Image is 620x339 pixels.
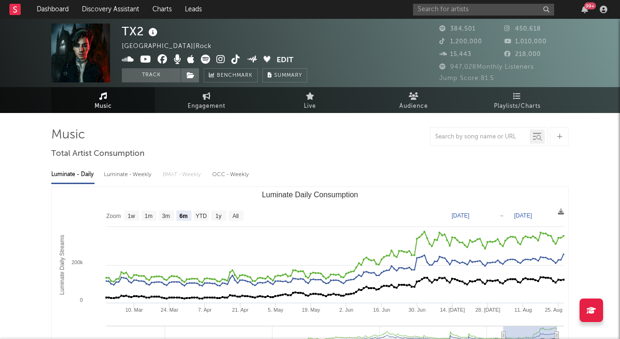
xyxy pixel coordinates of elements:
text: 200k [72,259,83,265]
div: OCC - Weekly [212,167,250,183]
text: Zoom [106,213,121,219]
text: [DATE] [452,212,469,219]
span: Jump Score: 81.5 [439,75,494,81]
span: Engagement [188,101,225,112]
text: 24. Mar [161,307,179,313]
text: 16. Jun [373,307,390,313]
input: Search for artists [413,4,554,16]
text: 5. May [268,307,284,313]
span: 1,010,000 [504,39,547,45]
span: Music [95,101,112,112]
text: 25. Aug [545,307,562,313]
span: 15,443 [439,51,471,57]
text: 11. Aug [514,307,532,313]
a: Music [51,87,155,113]
text: 21. Apr [232,307,248,313]
a: Benchmark [204,68,258,82]
span: 947,028 Monthly Listeners [439,64,534,70]
text: Luminate Daily Consumption [262,191,358,199]
button: Track [122,68,181,82]
text: YTD [196,213,207,219]
a: Engagement [155,87,258,113]
a: Audience [362,87,465,113]
text: [DATE] [514,212,532,219]
div: 99 + [584,2,596,9]
button: Summary [262,68,307,82]
span: 384,501 [439,26,476,32]
input: Search by song name or URL [430,133,530,141]
div: [GEOGRAPHIC_DATA] | Rock [122,41,223,52]
text: 6m [180,213,188,219]
span: Audience [399,101,428,112]
div: TX2 [122,24,160,39]
span: Live [304,101,316,112]
text: 30. Jun [408,307,425,313]
text: 7. Apr [198,307,212,313]
text: 0 [80,297,83,303]
text: 10. Mar [125,307,143,313]
span: 218,000 [504,51,541,57]
button: 99+ [581,6,588,13]
text: All [232,213,238,219]
span: Benchmark [217,70,253,81]
a: Live [258,87,362,113]
button: Edit [277,55,294,66]
a: Playlists/Charts [465,87,569,113]
text: Luminate Daily Streams [59,235,65,295]
span: Summary [274,73,302,78]
text: 2. Jun [339,307,353,313]
text: → [499,212,504,219]
div: Luminate - Weekly [104,167,153,183]
text: 1w [127,213,135,219]
text: 28. [DATE] [475,307,500,313]
span: 1,200,000 [439,39,482,45]
div: Luminate - Daily [51,167,95,183]
text: 3m [162,213,170,219]
text: 14. [DATE] [440,307,465,313]
text: 1m [145,213,153,219]
text: 19. May [302,307,320,313]
span: Total Artist Consumption [51,148,144,160]
span: 450,618 [504,26,541,32]
span: Playlists/Charts [494,101,541,112]
text: 1y [215,213,222,219]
